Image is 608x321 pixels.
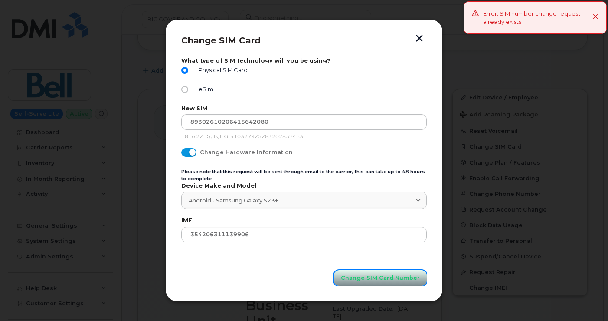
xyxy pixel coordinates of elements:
[181,182,427,189] label: Device Make and Model
[334,270,427,286] button: Change SIM Card Number
[181,105,427,112] label: New SIM
[181,35,261,46] span: Change SIM Card
[181,169,425,182] small: Please note that this request will be sent through email to the carrier, this can take up to 48 h...
[181,133,427,140] p: 18 To 22 Digits, E.G. 410327925283202837463
[181,192,427,209] a: Android - Samsung Galaxy S23+
[181,148,188,155] input: Change Hardware Information
[181,57,427,64] label: What type of SIM technology will you be using?
[483,10,593,26] div: Error: SIM number change request already exists
[195,86,213,93] span: eSim
[181,217,427,224] label: IMEI
[181,114,427,130] input: Input Your New SIM Number
[189,196,278,205] span: Android - Samsung Galaxy S23+
[181,227,427,242] input: Input your IMEI Number
[341,274,420,282] span: Change SIM Card Number
[181,86,188,93] input: eSim
[181,67,188,74] input: Physical SIM Card
[200,149,293,156] span: Change Hardware Information
[195,67,248,73] span: Physical SIM Card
